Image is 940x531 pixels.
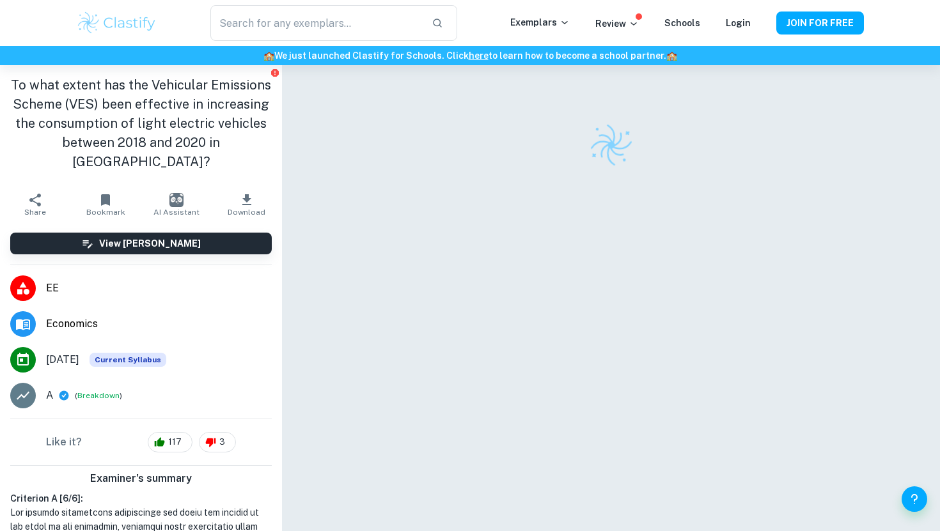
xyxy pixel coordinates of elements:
input: Search for any exemplars... [210,5,421,41]
div: This exemplar is based on the current syllabus. Feel free to refer to it for inspiration/ideas wh... [90,353,166,367]
button: Report issue [270,68,279,77]
span: AI Assistant [153,208,200,217]
img: AI Assistant [169,193,184,207]
h6: We just launched Clastify for Schools. Click to learn how to become a school partner. [3,49,937,63]
span: Share [24,208,46,217]
span: Download [228,208,265,217]
button: Bookmark [70,187,141,222]
a: here [469,50,489,61]
img: Clastify logo [76,10,157,36]
span: 117 [161,436,189,449]
span: Current Syllabus [90,353,166,367]
span: Economics [46,316,272,332]
span: ( ) [75,390,122,402]
h6: Examiner's summary [5,471,277,486]
span: [DATE] [46,352,79,367]
p: Exemplars [510,15,570,29]
span: 🏫 [666,50,677,61]
button: JOIN FOR FREE [776,12,864,35]
h6: View [PERSON_NAME] [99,236,201,250]
div: 117 [148,432,192,452]
img: Clastify logo [586,120,636,170]
span: Bookmark [86,208,125,217]
span: 3 [212,436,232,449]
a: Schools [664,18,700,28]
button: Download [212,187,282,222]
h1: To what extent has the Vehicular Emissions Scheme (VES) been effective in increasing the consumpt... [10,75,272,171]
p: A [46,388,53,403]
div: 3 [199,432,236,452]
h6: Criterion A [ 6 / 6 ]: [10,491,272,505]
button: Breakdown [77,390,120,401]
span: 🏫 [263,50,274,61]
h6: Like it? [46,435,82,450]
a: Login [726,18,751,28]
button: Help and Feedback [902,486,927,512]
button: View [PERSON_NAME] [10,233,272,254]
span: EE [46,281,272,296]
p: Review [595,17,639,31]
button: AI Assistant [141,187,212,222]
